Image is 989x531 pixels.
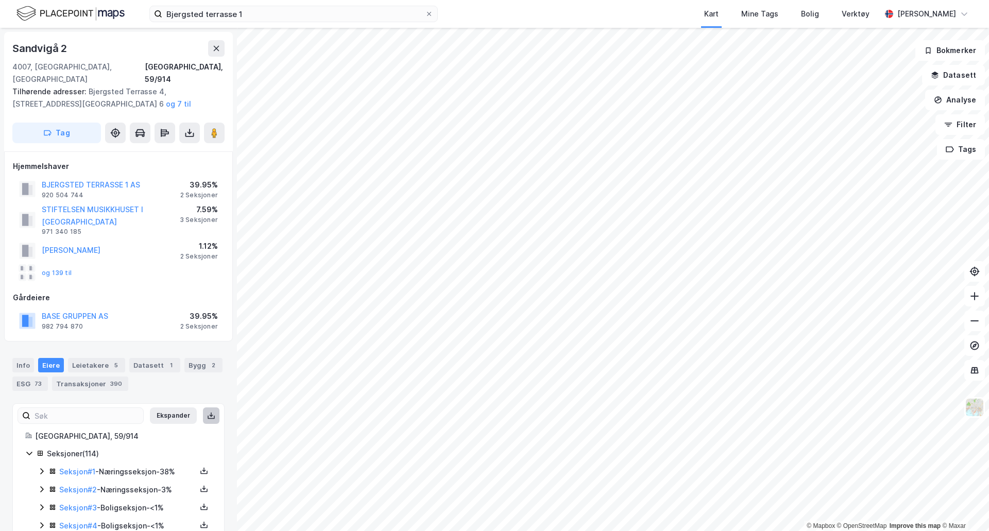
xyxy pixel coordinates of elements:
div: 1 [166,360,176,370]
img: logo.f888ab2527a4732fd821a326f86c7f29.svg [16,5,125,23]
div: 390 [108,379,124,389]
div: 73 [32,379,44,389]
div: 971 340 185 [42,228,81,236]
button: Ekspander [150,407,197,424]
button: Bokmerker [915,40,985,61]
div: Transaksjoner [52,376,128,391]
div: Mine Tags [741,8,778,20]
div: Gårdeiere [13,292,224,304]
div: - Boligseksjon - <1% [59,502,196,514]
button: Analyse [925,90,985,110]
div: Seksjoner ( 114 ) [47,448,212,460]
input: Søk på adresse, matrikkel, gårdeiere, leietakere eller personer [162,6,425,22]
div: Eiere [38,358,64,372]
div: Hjemmelshaver [13,160,224,173]
iframe: Chat Widget [937,482,989,531]
div: 5 [111,360,121,370]
input: Søk [30,408,143,423]
div: Datasett [129,358,180,372]
div: 2 Seksjoner [180,322,218,331]
div: Bjergsted Terrasse 4, [STREET_ADDRESS][GEOGRAPHIC_DATA] 6 [12,85,216,110]
a: Seksjon#2 [59,485,97,494]
div: [GEOGRAPHIC_DATA], 59/914 [145,61,225,85]
div: Verktøy [842,8,869,20]
span: Tilhørende adresser: [12,87,89,96]
button: Tags [937,139,985,160]
button: Filter [935,114,985,135]
div: Kontrollprogram for chat [937,482,989,531]
div: 4007, [GEOGRAPHIC_DATA], [GEOGRAPHIC_DATA] [12,61,145,85]
div: 2 [208,360,218,370]
div: Info [12,358,34,372]
button: Datasett [922,65,985,85]
a: Seksjon#1 [59,467,95,476]
div: 920 504 744 [42,191,83,199]
div: Bygg [184,358,223,372]
div: 2 Seksjoner [180,252,218,261]
div: 1.12% [180,240,218,252]
div: 2 Seksjoner [180,191,218,199]
div: 982 794 870 [42,322,83,331]
div: - Næringsseksjon - 3% [59,484,196,496]
div: Leietakere [68,358,125,372]
div: Bolig [801,8,819,20]
div: Kart [704,8,719,20]
a: OpenStreetMap [837,522,887,529]
div: [GEOGRAPHIC_DATA], 59/914 [35,430,212,442]
a: Seksjon#4 [59,521,97,530]
a: Seksjon#3 [59,503,97,512]
div: 7.59% [180,203,218,216]
button: Tag [12,123,101,143]
div: Sandvigå 2 [12,40,69,57]
div: 3 Seksjoner [180,216,218,224]
div: 39.95% [180,179,218,191]
a: Improve this map [890,522,941,529]
div: [PERSON_NAME] [897,8,956,20]
img: Z [965,398,984,417]
a: Mapbox [807,522,835,529]
div: - Næringsseksjon - 38% [59,466,196,478]
div: 39.95% [180,310,218,322]
div: ESG [12,376,48,391]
